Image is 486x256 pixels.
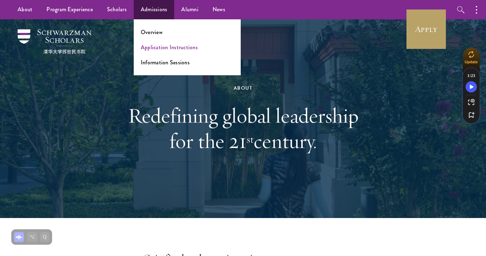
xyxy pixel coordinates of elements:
[122,103,365,154] h1: Redefining global leadership for the 21 century.
[141,28,163,36] a: Overview
[247,133,254,146] sup: st
[406,9,446,49] a: Apply
[18,29,91,54] img: Schwarzman Scholars
[141,58,190,66] a: Information Sessions
[122,84,365,92] div: About
[141,43,198,51] a: Application Instructions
